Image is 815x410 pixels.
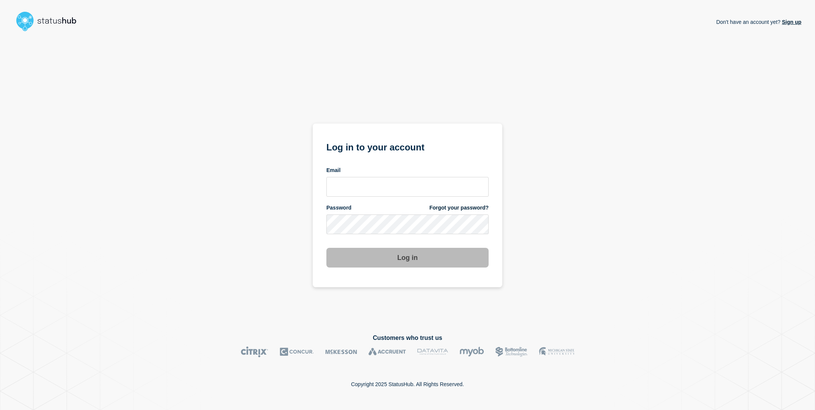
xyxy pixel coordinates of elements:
input: password input [326,214,489,234]
img: myob logo [459,346,484,357]
img: McKesson logo [325,346,357,357]
img: Concur logo [280,346,314,357]
img: MSU logo [539,346,574,357]
h2: Customers who trust us [14,335,801,341]
p: Copyright 2025 StatusHub. All Rights Reserved. [351,381,464,387]
h1: Log in to your account [326,139,489,153]
img: Citrix logo [241,346,268,357]
p: Don't have an account yet? [716,13,801,31]
img: Bottomline logo [495,346,528,357]
input: email input [326,177,489,197]
img: DataVita logo [417,346,448,357]
button: Log in [326,248,489,268]
a: Sign up [781,19,801,25]
span: Password [326,204,351,211]
a: Forgot your password? [429,204,489,211]
img: StatusHub logo [14,9,86,33]
span: Email [326,167,340,174]
img: Accruent logo [368,346,406,357]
